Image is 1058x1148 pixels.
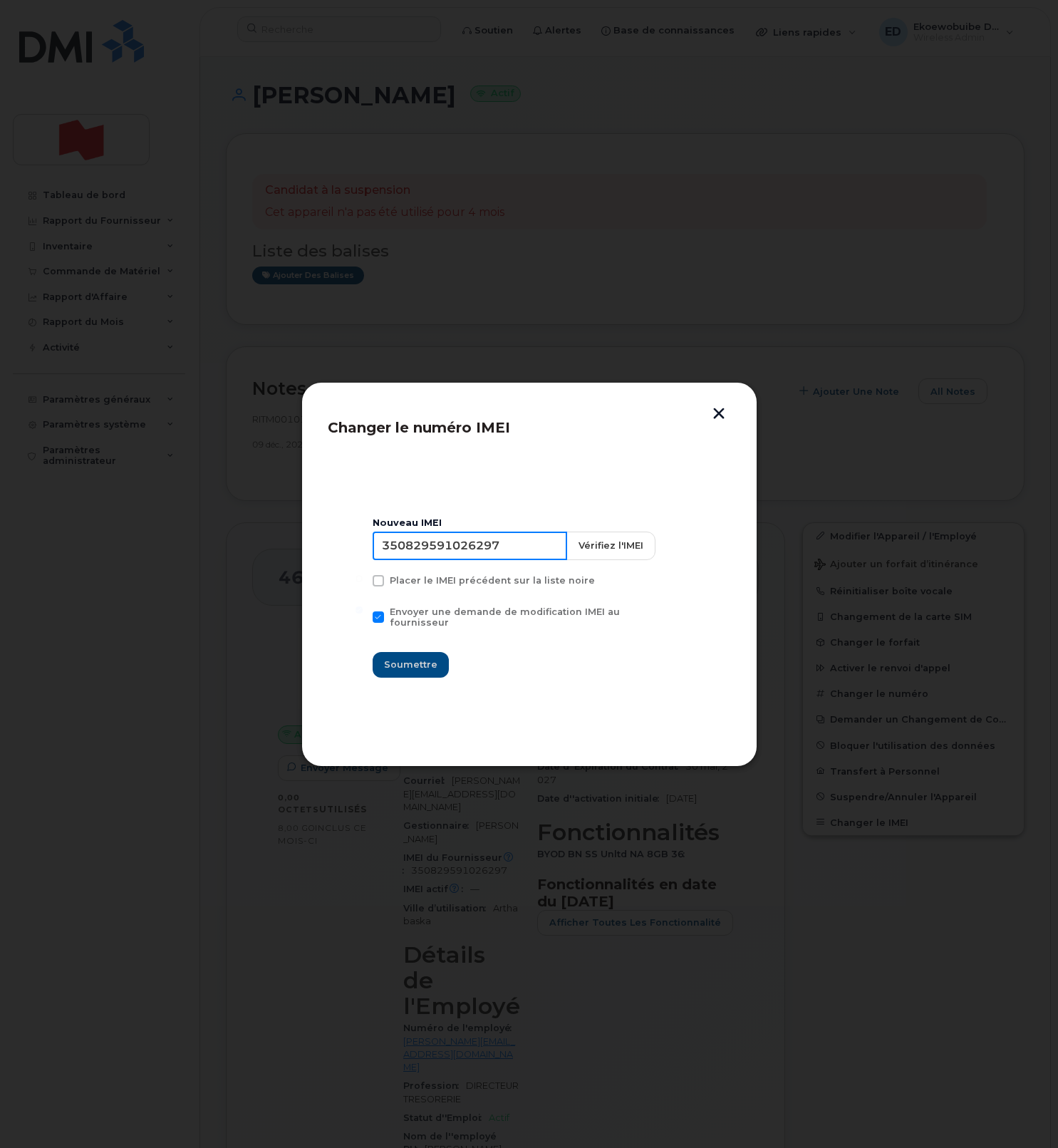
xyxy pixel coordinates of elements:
[390,575,595,586] span: Placer le IMEI précédent sur la liste noire
[373,652,449,678] button: Soumettre
[356,575,363,582] input: Placer le IMEI précédent sur la liste noire
[566,532,655,560] button: Vérifiez l'IMEI
[384,658,437,671] span: Soumettre
[356,606,363,614] input: Envoyer une demande de modification IMEI au fournisseur
[328,419,510,436] span: Changer le numéro IMEI
[390,606,620,628] span: Envoyer une demande de modification IMEI au fournisseur
[373,517,686,529] div: Nouveau IMEI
